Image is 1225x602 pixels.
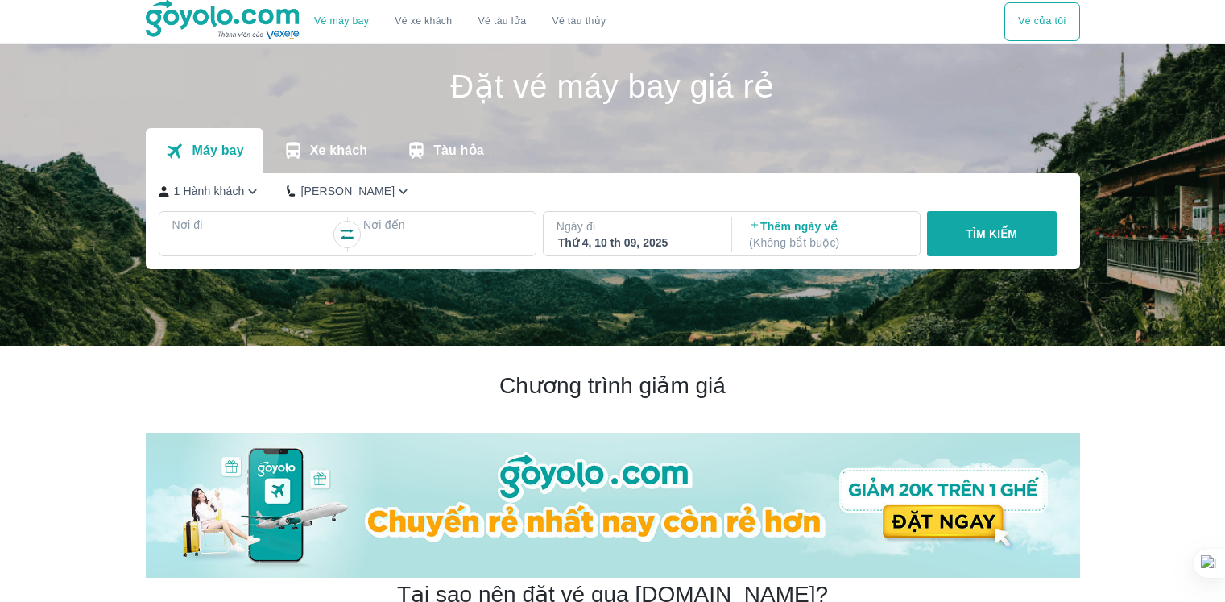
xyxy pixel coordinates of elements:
button: Vé tàu thủy [539,2,619,41]
h1: Đặt vé máy bay giá rẻ [146,70,1080,102]
button: 1 Hành khách [159,183,262,200]
div: transportation tabs [146,128,503,173]
img: banner-home [146,433,1080,578]
p: [PERSON_NAME] [300,183,395,199]
h2: Chương trình giảm giá [146,372,1080,401]
button: Vé của tôi [1004,2,1079,41]
p: Tàu hỏa [433,143,484,159]
div: choose transportation mode [1004,2,1079,41]
p: Nơi đi [172,217,332,233]
div: choose transportation mode [301,2,619,41]
p: ( Không bắt buộc ) [749,235,905,251]
button: [PERSON_NAME] [287,183,412,200]
p: TÌM KIẾM [966,226,1017,242]
button: TÌM KIẾM [927,211,1057,256]
p: Xe khách [310,143,367,159]
p: Máy bay [192,143,243,159]
p: Ngày đi [557,218,716,235]
p: 1 Hành khách [174,183,245,199]
p: Thêm ngày về [749,218,905,251]
p: Nơi đến [363,217,523,233]
div: Thứ 4, 10 th 09, 2025 [558,235,714,251]
a: Vé máy bay [314,15,369,27]
a: Vé xe khách [395,15,452,27]
a: Vé tàu lửa [466,2,540,41]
